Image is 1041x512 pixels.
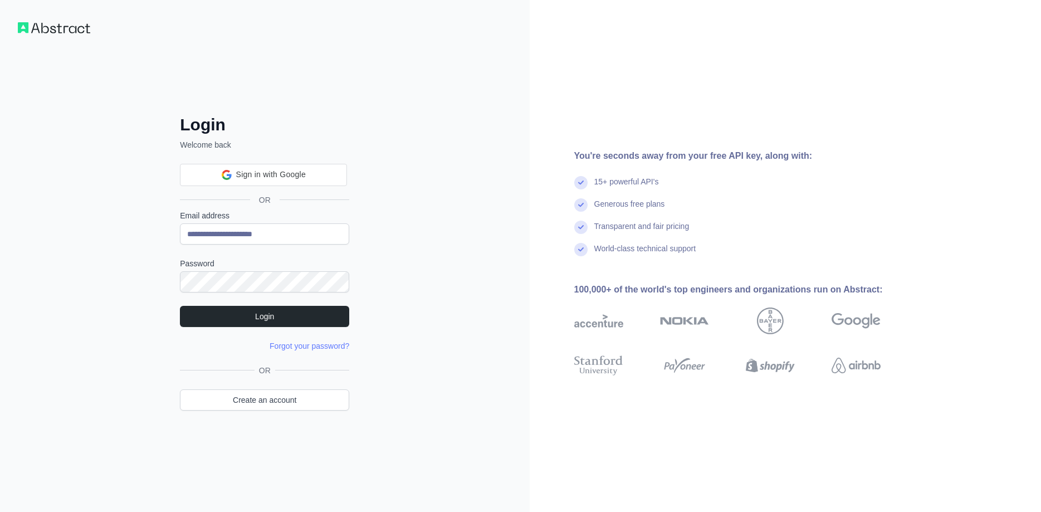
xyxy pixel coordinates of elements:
img: check mark [574,176,588,189]
img: check mark [574,221,588,234]
div: You're seconds away from your free API key, along with: [574,149,916,163]
label: Password [180,258,349,269]
a: Forgot your password? [270,342,349,350]
img: airbnb [832,353,881,378]
div: Sign in with Google [180,164,347,186]
a: Create an account [180,389,349,411]
div: 15+ powerful API's [594,176,659,198]
img: check mark [574,243,588,256]
h2: Login [180,115,349,135]
div: World-class technical support [594,243,696,265]
img: shopify [746,353,795,378]
span: OR [250,194,280,206]
img: bayer [757,308,784,334]
div: 100,000+ of the world's top engineers and organizations run on Abstract: [574,283,916,296]
span: Sign in with Google [236,169,306,181]
img: accenture [574,308,623,334]
label: Email address [180,210,349,221]
p: Welcome back [180,139,349,150]
img: stanford university [574,353,623,378]
img: payoneer [660,353,709,378]
img: Workflow [18,22,90,33]
div: Generous free plans [594,198,665,221]
img: check mark [574,198,588,212]
img: nokia [660,308,709,334]
button: Login [180,306,349,327]
img: google [832,308,881,334]
span: OR [255,365,275,376]
div: Transparent and fair pricing [594,221,690,243]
